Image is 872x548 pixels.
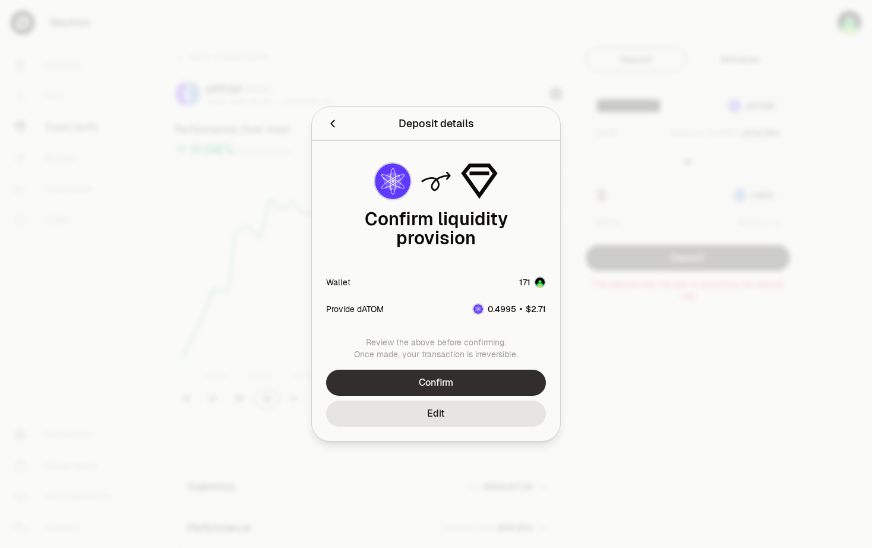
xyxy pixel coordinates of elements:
[519,276,546,288] button: 171Account Image
[326,401,546,427] button: Edit
[326,210,546,248] div: Confirm liquidity provision
[375,163,410,199] img: dATOM Logo
[519,276,530,288] div: 171
[326,276,350,288] div: Wallet
[326,336,546,360] div: Review the above before confirming. Once made, your transaction is irreversible.
[473,304,483,314] img: dATOM Logo
[326,370,546,396] button: Confirm
[399,115,474,132] div: Deposit details
[326,303,384,315] div: Provide dATOM
[326,115,339,132] button: Back
[535,278,545,287] img: Account Image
